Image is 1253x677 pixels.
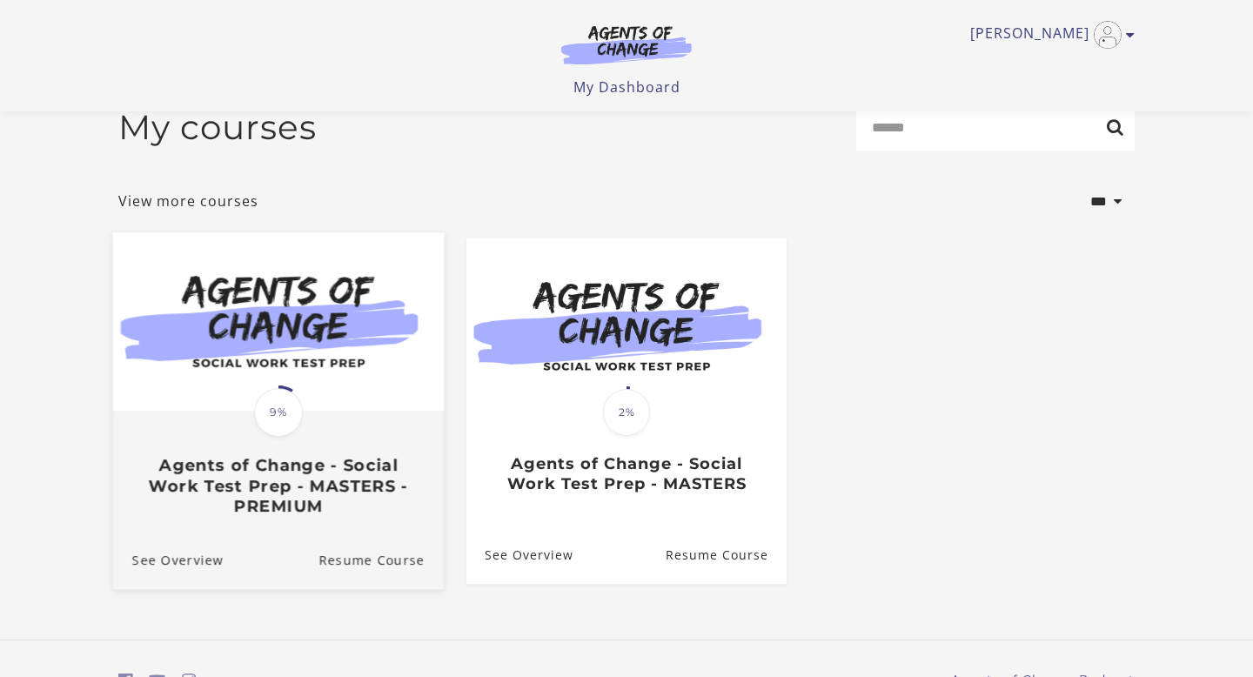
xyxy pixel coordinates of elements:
[132,456,425,517] h3: Agents of Change - Social Work Test Prep - MASTERS - PREMIUM
[666,527,787,584] a: Agents of Change - Social Work Test Prep - MASTERS: Resume Course
[466,527,573,584] a: Agents of Change - Social Work Test Prep - MASTERS: See Overview
[970,21,1126,49] a: Toggle menu
[254,388,303,437] span: 9%
[118,107,317,148] h2: My courses
[485,454,767,493] h3: Agents of Change - Social Work Test Prep - MASTERS
[318,531,444,589] a: Agents of Change - Social Work Test Prep - MASTERS - PREMIUM: Resume Course
[113,531,224,589] a: Agents of Change - Social Work Test Prep - MASTERS - PREMIUM: See Overview
[573,77,680,97] a: My Dashboard
[118,191,258,211] a: View more courses
[603,389,650,436] span: 2%
[543,24,710,64] img: Agents of Change Logo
